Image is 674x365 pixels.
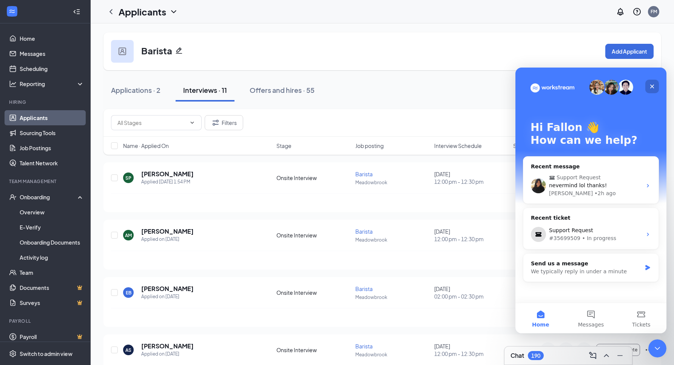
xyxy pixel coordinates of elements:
[20,265,84,280] a: Team
[141,285,194,293] h5: [PERSON_NAME]
[20,193,78,201] div: Onboarding
[355,285,373,292] span: Barista
[651,8,657,15] div: FM
[189,120,195,126] svg: ChevronDown
[20,80,85,88] div: Reporting
[355,171,373,177] span: Barista
[632,7,642,16] svg: QuestionInfo
[531,353,540,359] div: 190
[141,236,194,243] div: Applied on [DATE]
[9,80,17,88] svg: Analysis
[141,44,172,57] h3: Barista
[169,7,178,16] svg: ChevronDown
[125,232,132,239] div: AM
[434,342,509,357] div: [DATE]
[9,318,83,324] div: Payroll
[141,227,194,236] h5: [PERSON_NAME]
[602,351,611,360] svg: ChevronUp
[355,343,373,350] span: Barista
[126,290,131,296] div: EB
[175,47,183,54] svg: Pencil
[125,175,131,181] div: SP
[434,235,509,243] span: 12:00 pm - 12:30 pm
[513,142,528,149] span: Score
[434,178,509,185] span: 12:00 pm - 12:30 pm
[111,85,160,95] div: Applications · 2
[276,142,292,149] span: Stage
[434,228,509,243] div: [DATE]
[141,350,194,358] div: Applied on [DATE]
[20,329,84,344] a: PayrollCrown
[9,193,17,201] svg: UserCheck
[123,142,169,149] span: Name · Applied On
[20,220,84,235] a: E-Verify
[119,5,166,18] h1: Applicants
[355,237,430,243] p: Meadowbrook
[355,228,373,235] span: Barista
[183,85,227,95] div: Interviews · 11
[20,280,84,295] a: DocumentsCrown
[20,156,84,171] a: Talent Network
[125,347,131,353] div: AS
[614,350,626,362] button: Minimize
[588,351,597,360] svg: ComposeMessage
[20,235,84,250] a: Onboarding Documents
[9,350,17,357] svg: Settings
[106,7,116,16] svg: ChevronLeft
[9,178,83,185] div: Team Management
[276,346,351,354] div: Onsite Interview
[205,115,243,130] button: Filter Filters
[250,85,315,95] div: Offers and hires · 55
[119,48,126,55] img: user icon
[605,44,654,59] button: Add Applicant
[434,350,509,357] span: 12:00 pm - 12:30 pm
[20,295,84,310] a: SurveysCrown
[355,351,430,358] p: Meadowbrook
[141,293,194,300] div: Applied on [DATE]
[434,170,509,185] div: [DATE]
[141,170,194,178] h5: [PERSON_NAME]
[20,125,84,140] a: Sourcing Tools
[20,61,84,76] a: Scheduling
[616,7,625,16] svg: Notifications
[141,178,194,186] div: Applied [DATE] 1:54 PM
[615,351,625,360] svg: Minimize
[648,339,666,357] iframe: Intercom live chat
[211,118,220,127] svg: Filter
[434,285,509,300] div: [DATE]
[20,140,84,156] a: Job Postings
[20,31,84,46] a: Home
[276,289,351,296] div: Onsite Interview
[355,179,430,186] p: Meadowbrook
[355,294,430,300] p: Meadowbrook
[434,142,482,149] span: Interview Schedule
[515,68,666,333] iframe: Intercom live chat
[511,351,524,360] h3: Chat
